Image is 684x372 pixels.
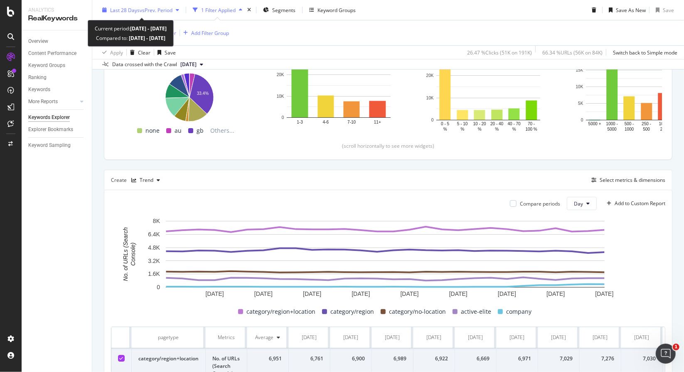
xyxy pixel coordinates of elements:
text: Console) [130,243,136,266]
div: Keywords Explorer [28,113,70,122]
div: 6,669 [462,355,490,362]
text: 33.4% [197,91,209,96]
div: Save [165,49,176,56]
div: Average [256,334,274,341]
button: Select metrics & dimensions [588,175,665,185]
div: Keywords [28,85,50,94]
button: Add Filter Group [180,28,229,38]
text: 0 [431,118,434,122]
div: 7,029 [545,355,573,362]
span: 2025 Aug. 21st [180,61,197,68]
button: Switch back to Simple mode [610,46,677,59]
text: 15K [576,68,583,72]
text: % [478,127,482,131]
button: Trend [128,174,163,187]
text: 250 [660,127,667,131]
div: 6,951 [254,355,282,362]
a: Keyword Groups [28,61,86,70]
div: 7,276 [586,355,614,362]
div: [DATE] [593,334,608,341]
text: 20K [277,72,284,77]
text: 0 [282,115,284,120]
div: times [246,6,253,14]
b: [DATE] - [DATE] [130,25,167,32]
div: Keyword Sampling [28,141,71,150]
text: 7-10 [347,120,356,124]
div: Compare periods [520,200,560,207]
div: Keyword Groups [28,61,65,70]
text: 500 [643,127,650,131]
button: Apply [99,46,123,59]
text: [DATE] [352,290,370,297]
b: [DATE] - [DATE] [128,35,165,42]
text: 100 - [659,122,669,126]
span: Others... [207,126,238,136]
div: [DATE] [468,334,483,341]
div: Current period: [95,24,167,33]
a: Keywords Explorer [28,113,86,122]
text: [DATE] [206,290,224,297]
text: [DATE] [401,290,419,297]
text: 10 - 20 [473,122,487,126]
text: % [512,127,516,131]
text: 5K [578,101,583,106]
div: 1 Filter Applied [201,6,236,13]
text: [DATE] [303,290,321,297]
button: Save [154,46,176,59]
text: 70 - [528,122,535,126]
div: 6,989 [379,355,406,362]
text: 10K [277,94,284,98]
div: 6,761 [295,355,323,362]
text: 5000 [608,127,617,131]
text: 1.6K [148,271,160,278]
text: 10K [426,95,434,100]
a: Keyword Sampling [28,141,86,150]
div: pagetype [138,334,199,341]
div: Create [111,174,163,187]
span: category/region+location [246,307,315,317]
text: [DATE] [546,290,565,297]
text: 1000 [625,127,634,131]
text: [DATE] [449,290,467,297]
div: A chart. [423,49,553,133]
button: Segments [260,3,299,17]
div: Add Filter Group [191,29,229,36]
div: Clear [138,49,150,56]
text: 40 - 70 [508,122,521,126]
text: 3.2K [148,258,160,264]
text: 5 - 10 [457,122,468,126]
div: [DATE] [510,334,525,341]
div: [DATE] [427,334,442,341]
div: Analytics [28,7,85,14]
span: category/no-location [389,307,446,317]
a: Explorer Bookmarks [28,125,86,134]
a: More Reports [28,97,78,106]
svg: A chart. [124,69,254,123]
span: au [175,126,182,136]
div: 6,922 [420,355,448,362]
div: Ranking [28,73,47,82]
text: 0 [581,118,583,122]
text: 100 % [526,127,537,131]
div: RealKeywords [28,14,85,23]
div: Save [663,6,674,13]
text: 0 - 5 [441,122,449,126]
text: % [495,127,499,131]
a: Content Performance [28,49,86,58]
div: Save As New [616,6,646,13]
text: 250 - [642,122,651,126]
div: [DATE] [635,334,650,341]
text: 500 - [625,122,634,126]
div: More Reports [28,97,58,106]
div: Content Performance [28,49,76,58]
text: 1-3 [297,120,303,124]
text: 20K [426,73,434,78]
button: Day [567,197,597,210]
text: 11+ [374,120,381,124]
button: Save As New [605,3,646,17]
svg: A chart. [111,217,659,300]
button: Save [652,3,674,17]
iframe: Intercom live chat [656,344,676,364]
